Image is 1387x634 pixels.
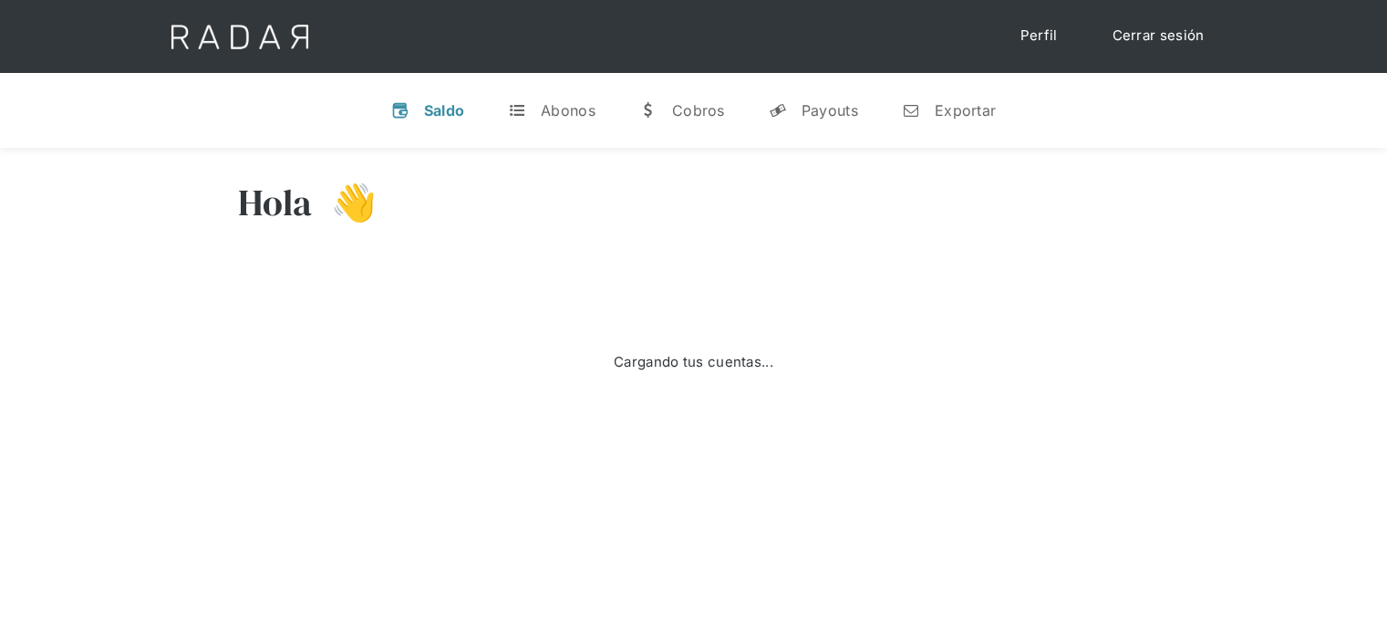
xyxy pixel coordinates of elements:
div: Abonos [541,101,595,120]
h3: 👋 [313,180,377,225]
div: y [769,101,787,120]
div: Cargando tus cuentas... [614,352,773,373]
div: t [508,101,526,120]
div: w [639,101,657,120]
h3: Hola [238,180,313,225]
div: n [902,101,920,120]
div: Cobros [672,101,725,120]
div: Exportar [935,101,996,120]
div: v [391,101,409,120]
div: Payouts [802,101,858,120]
a: Cerrar sesión [1094,18,1223,54]
div: Saldo [424,101,465,120]
a: Perfil [1002,18,1076,54]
